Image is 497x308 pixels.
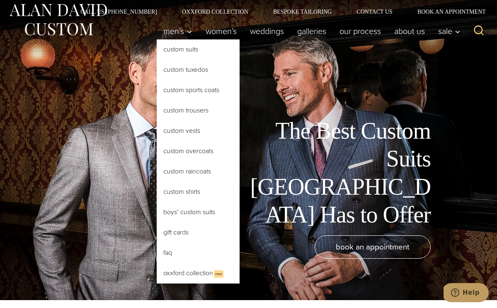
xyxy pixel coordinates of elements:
[214,270,223,278] span: New
[157,60,240,80] a: Custom Tuxedos
[444,283,489,304] iframe: Opens a widget where you can chat to one of our agents
[243,23,291,39] a: weddings
[432,23,465,39] button: Child menu of Sale
[68,9,170,15] a: Call Us [PHONE_NUMBER]
[157,222,240,242] a: Gift Cards
[405,9,489,15] a: Book an Appointment
[157,161,240,181] a: Custom Raincoats
[157,243,240,263] a: FAQ
[157,121,240,141] a: Custom Vests
[291,23,333,39] a: Galleries
[157,23,199,39] button: Child menu of Men’s
[8,1,108,38] img: Alan David Custom
[157,141,240,161] a: Custom Overcoats
[336,241,410,253] span: book an appointment
[157,23,465,39] nav: Primary Navigation
[315,235,431,259] a: book an appointment
[261,9,344,15] a: Bespoke Tailoring
[344,9,405,15] a: Contact Us
[157,263,240,284] a: Oxxford CollectionNew
[469,21,489,41] button: View Search Form
[333,23,388,39] a: Our Process
[199,23,243,39] a: Women’s
[170,9,261,15] a: Oxxford Collection
[388,23,432,39] a: About Us
[157,100,240,120] a: Custom Trousers
[157,80,240,100] a: Custom Sports Coats
[157,182,240,202] a: Custom Shirts
[68,9,489,15] nav: Secondary Navigation
[157,202,240,222] a: Boys’ Custom Suits
[157,39,240,59] a: Custom Suits
[244,117,431,229] h1: The Best Custom Suits [GEOGRAPHIC_DATA] Has to Offer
